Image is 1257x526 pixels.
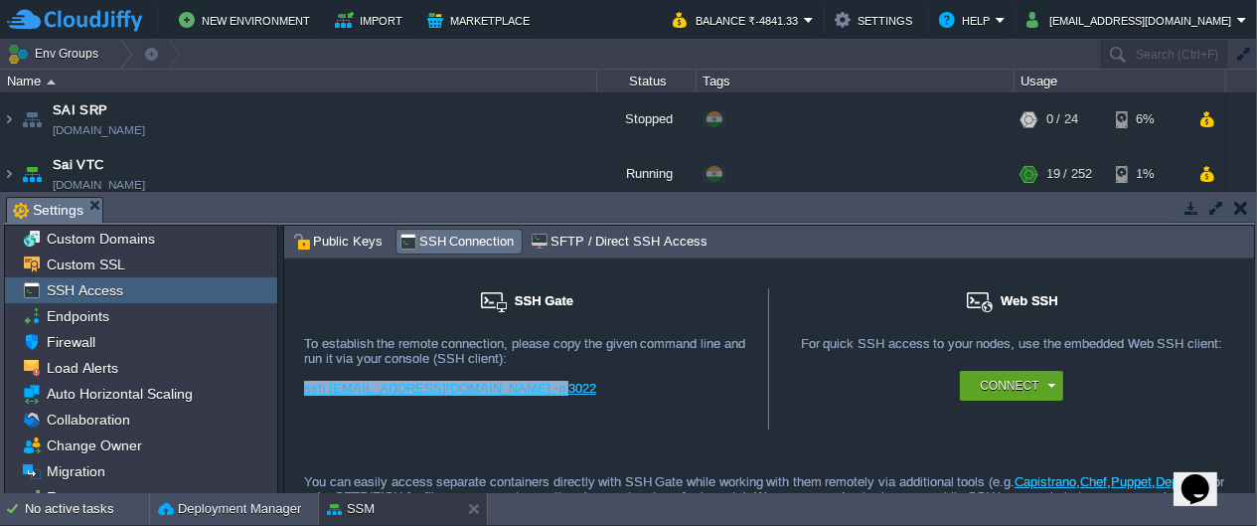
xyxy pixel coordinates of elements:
span: Web SSH [1001,293,1058,308]
a: Endpoints [43,307,112,325]
div: Usage [1016,70,1225,92]
div: For quick SSH access to your nodes, use the embedded Web SSH client: [789,336,1234,371]
button: Import [335,8,409,32]
div: Status [598,70,696,92]
button: [EMAIL_ADDRESS][DOMAIN_NAME] [1026,8,1237,32]
div: To establish the remote connection, please copy the given command line and run it via your consol... [304,336,748,366]
div: You can easily access separate containers directly with SSH Gate while working with them remotely... [284,430,1254,526]
a: Custom SSL [43,256,128,273]
div: Tags [698,70,1014,92]
span: Public Keys [293,231,383,253]
a: SFTP/FISH for file management operations [335,489,582,504]
div: 6% [1116,92,1180,146]
button: Help [939,8,996,32]
span: SSH Gate [515,293,573,308]
img: AMDAwAAAACH5BAEAAAAALAAAAAABAAEAAAICRAEAOw== [18,92,46,146]
span: SFTP / Direct SSH Access [531,231,707,253]
div: Name [2,70,596,92]
a: Chef [1080,474,1107,489]
img: AMDAwAAAACH5BAEAAAAALAAAAAABAAEAAAICRAEAOw== [1,147,17,201]
a: Firewall [43,333,98,351]
img: AMDAwAAAACH5BAEAAAAALAAAAAABAAEAAAICRAEAOw== [1,92,17,146]
button: SSM [327,499,375,519]
a: Migration [43,462,108,480]
div: 1% [1116,147,1180,201]
a: Export [43,488,90,506]
button: Deployment Manager [158,499,301,519]
a: Puppet [1111,474,1152,489]
iframe: chat widget [1174,446,1237,506]
button: Marketplace [427,8,536,32]
a: Load Alerts [43,359,121,377]
button: Balance ₹-4841.33 [673,8,804,32]
span: Settings [13,198,83,223]
div: Stopped [597,92,697,146]
a: Collaboration [43,411,133,429]
a: ssh [EMAIL_ADDRESS][DOMAIN_NAME] -p 3022 [304,381,596,396]
button: Connect [980,376,1038,396]
button: Env Groups [7,40,105,68]
img: AMDAwAAAACH5BAEAAAAALAAAAAABAAEAAAICRAEAOw== [47,80,56,85]
a: [DOMAIN_NAME] [53,120,145,140]
div: 19 / 252 [1046,147,1092,201]
img: AMDAwAAAACH5BAEAAAAALAAAAAABAAEAAAICRAEAOw== [18,147,46,201]
a: Sai VTC [53,155,104,175]
a: Auto Horizontal Scaling [43,385,196,403]
div: 0 / 24 [1046,92,1078,146]
div: No active tasks [25,493,149,525]
span: SSH Connection [399,231,515,253]
a: SSH Access [43,281,126,299]
button: Settings [835,8,918,32]
a: reviewing your public SSH keys [845,489,1025,504]
img: CloudJiffy [7,8,142,33]
button: New Environment [179,8,316,32]
a: [DOMAIN_NAME] [53,175,145,195]
a: Deployer [1156,474,1206,489]
a: Change Owner [43,437,145,454]
a: Capistrano [1015,474,1076,489]
a: SAI SRP [53,100,108,120]
div: Running [597,147,697,201]
a: Custom Domains [43,230,158,248]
